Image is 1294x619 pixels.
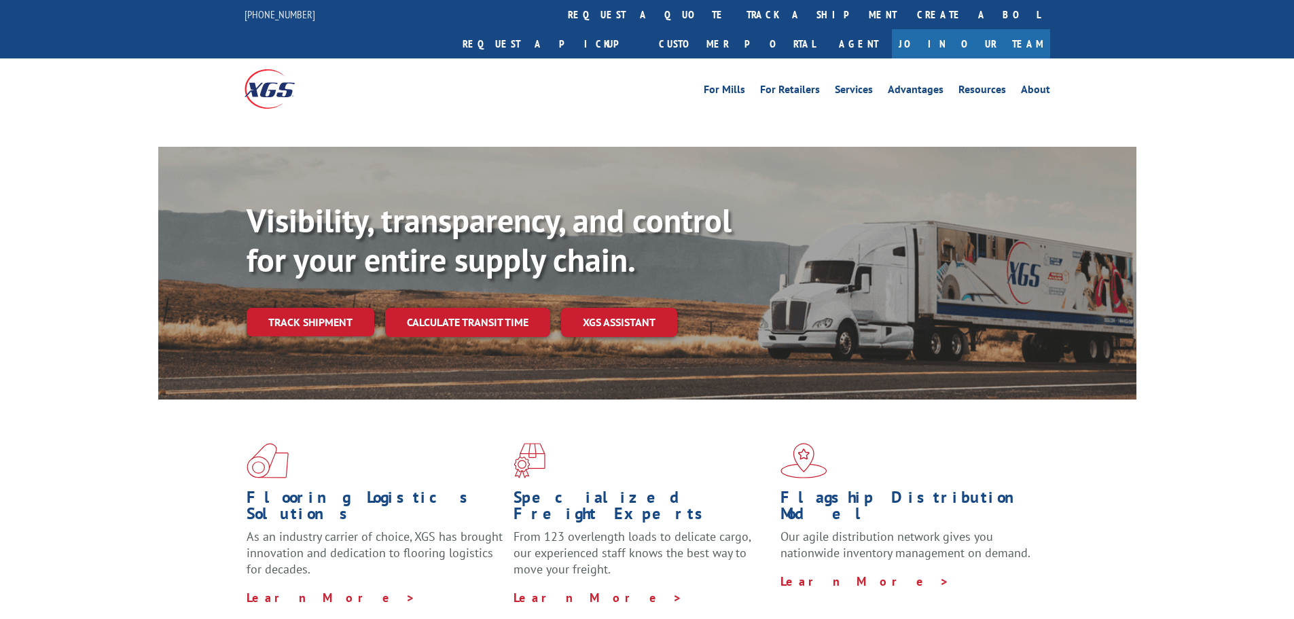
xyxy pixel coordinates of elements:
[780,489,1037,529] h1: Flagship Distribution Model
[514,489,770,529] h1: Specialized Freight Experts
[514,590,683,605] a: Learn More >
[892,29,1050,58] a: Join Our Team
[780,573,950,589] a: Learn More >
[245,7,315,21] a: [PHONE_NUMBER]
[760,84,820,99] a: For Retailers
[247,590,416,605] a: Learn More >
[958,84,1006,99] a: Resources
[247,529,503,577] span: As an industry carrier of choice, XGS has brought innovation and dedication to flooring logistics...
[1021,84,1050,99] a: About
[780,443,827,478] img: xgs-icon-flagship-distribution-model-red
[888,84,943,99] a: Advantages
[835,84,873,99] a: Services
[649,29,825,58] a: Customer Portal
[247,443,289,478] img: xgs-icon-total-supply-chain-intelligence-red
[514,443,545,478] img: xgs-icon-focused-on-flooring-red
[704,84,745,99] a: For Mills
[825,29,892,58] a: Agent
[780,529,1030,561] span: Our agile distribution network gives you nationwide inventory management on demand.
[247,489,503,529] h1: Flooring Logistics Solutions
[561,308,677,337] a: XGS ASSISTANT
[385,308,550,337] a: Calculate transit time
[247,199,732,281] b: Visibility, transparency, and control for your entire supply chain.
[247,308,374,336] a: Track shipment
[452,29,649,58] a: Request a pickup
[514,529,770,589] p: From 123 overlength loads to delicate cargo, our experienced staff knows the best way to move you...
